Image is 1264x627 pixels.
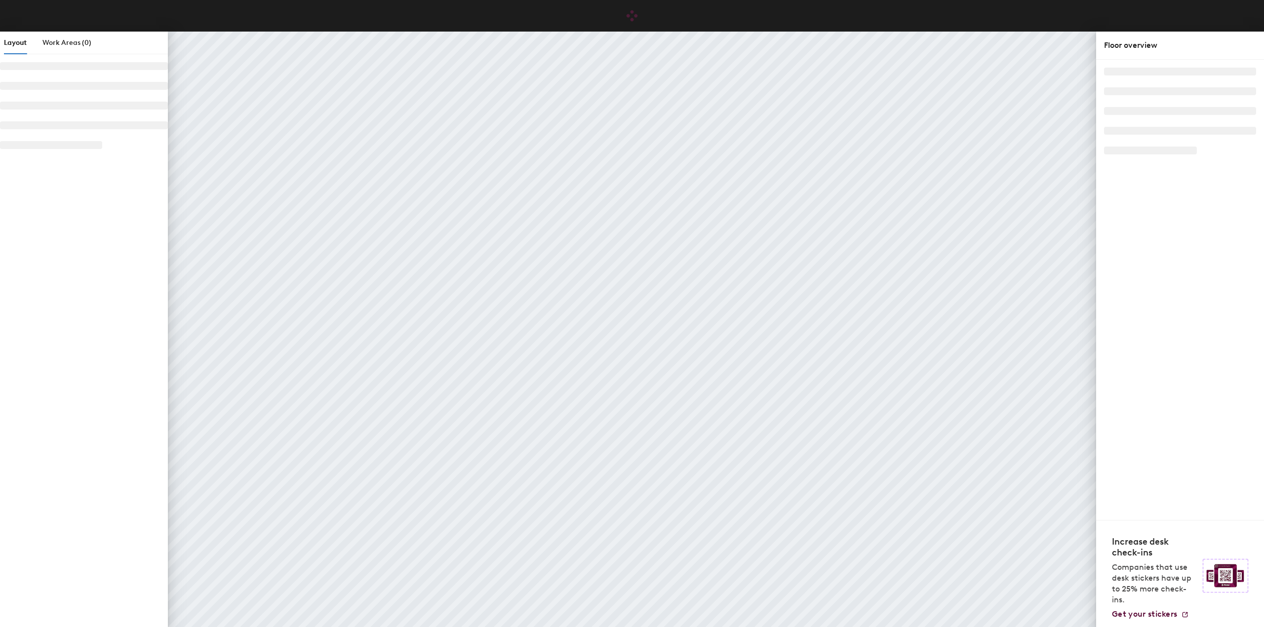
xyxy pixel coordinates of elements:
[1112,536,1197,558] h4: Increase desk check-ins
[1112,609,1189,619] a: Get your stickers
[1112,609,1177,619] span: Get your stickers
[4,38,27,47] span: Layout
[1104,39,1256,51] div: Floor overview
[42,38,91,47] span: Work Areas (0)
[1112,562,1197,605] p: Companies that use desk stickers have up to 25% more check-ins.
[1203,559,1248,592] img: Sticker logo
